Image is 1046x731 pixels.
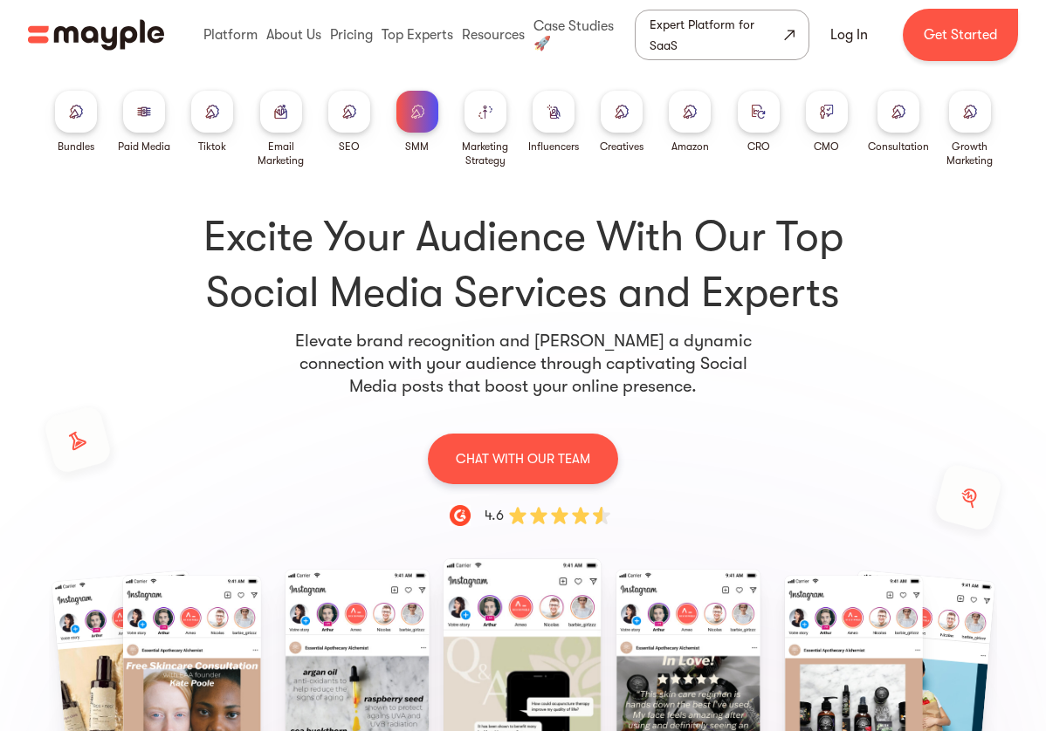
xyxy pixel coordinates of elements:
a: Creatives [600,91,643,154]
div: 4.6 [485,505,504,526]
div: Tiktok [198,140,226,154]
div: About Us [262,7,326,63]
div: Growth Marketing [943,140,997,167]
a: SEO [328,91,370,154]
div: Email Marketing [253,140,307,167]
a: Bundles [55,91,97,154]
a: CMO [806,91,848,154]
div: SEO [339,140,360,154]
div: Paid Media [118,140,170,154]
div: Resources [458,7,529,63]
a: Amazon [669,91,711,154]
div: Creatives [600,140,643,154]
a: Paid Media [118,91,170,154]
a: Influencers [528,91,579,154]
div: CRO [747,140,770,154]
a: Get Started [903,9,1018,61]
p: CHAT WITH OUR TEAM [456,447,590,470]
div: CMO [814,140,839,154]
a: Email Marketing [253,91,307,167]
a: Tiktok [191,91,233,154]
div: Consultation [868,140,929,154]
a: SMM [396,91,438,154]
div: Amazon [671,140,709,154]
div: Marketing Strategy [458,140,513,167]
div: Pricing [326,7,377,63]
h1: Excite Your Audience With Our Top Social Media Services and Experts [49,209,997,321]
p: Elevate brand recognition and [PERSON_NAME] a dynamic connection with your audience through capti... [292,330,754,398]
a: Consultation [868,91,929,154]
img: Mayple logo [28,18,164,51]
a: CRO [738,91,780,154]
a: home [28,18,164,51]
div: Influencers [528,140,579,154]
a: CHAT WITH OUR TEAM [428,433,618,484]
a: Growth Marketing [943,91,997,167]
div: Bundles [58,140,94,154]
a: Expert Platform for SaaS [635,10,809,60]
a: Marketing Strategy [458,91,513,167]
div: SMM [405,140,429,154]
a: Log In [809,14,889,56]
div: Expert Platform for SaaS [650,14,781,56]
div: Top Experts [377,7,458,63]
div: Platform [199,7,262,63]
